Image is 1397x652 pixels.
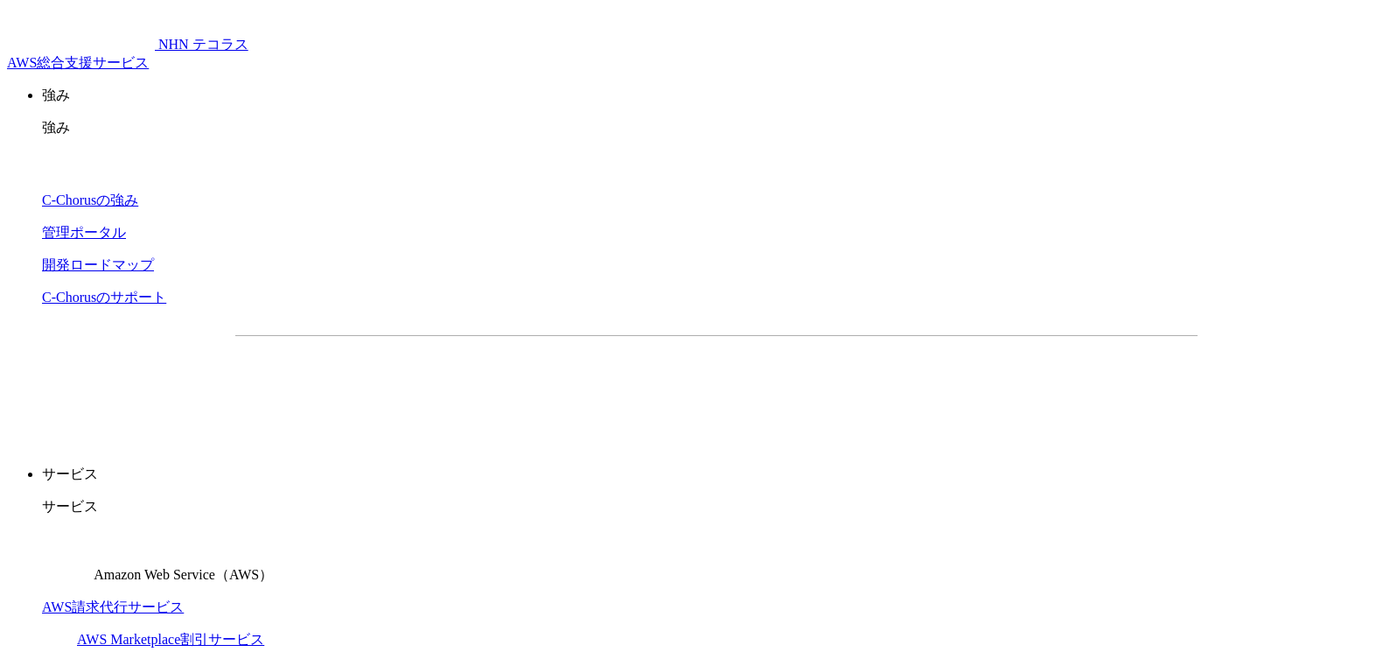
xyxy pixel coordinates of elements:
[7,37,248,70] a: AWS総合支援サービス C-Chorus NHN テコラスAWS総合支援サービス
[42,530,91,579] img: Amazon Web Service（AWS）
[42,257,154,272] a: 開発ロードマップ
[42,466,1390,484] p: サービス
[42,225,126,240] a: 管理ポータル
[94,567,273,582] span: Amazon Web Service（AWS）
[42,290,166,305] a: C-Chorusのサポート
[42,119,1390,137] p: 強み
[42,498,1390,516] p: サービス
[77,632,264,647] a: AWS Marketplace割引サービス
[7,7,155,49] img: AWS総合支援サービス C-Chorus
[42,193,138,207] a: C-Chorusの強み
[42,87,1390,105] p: 強み
[42,599,184,614] a: AWS請求代行サービス
[426,364,708,408] a: 資料を請求する
[725,364,1007,408] a: まずは相談する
